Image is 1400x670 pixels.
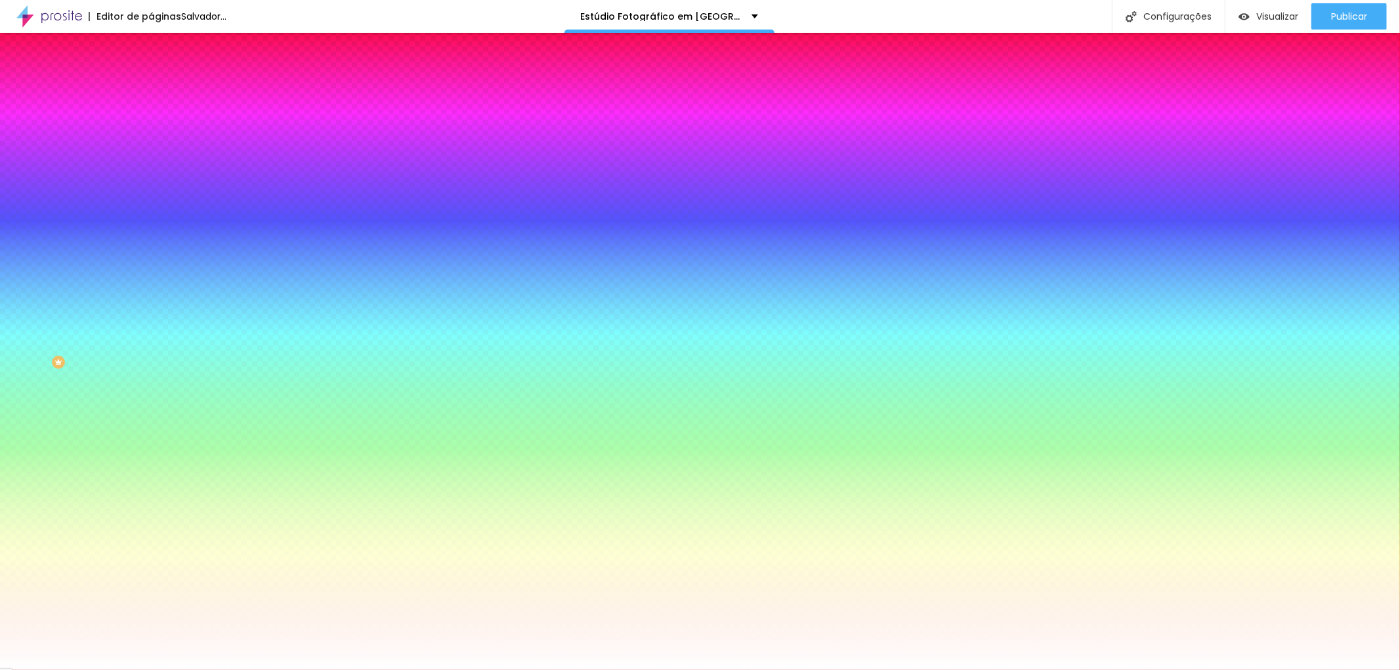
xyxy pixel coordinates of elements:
font: Estúdio Fotográfico em [GEOGRAPHIC_DATA] [581,10,801,23]
font: Configurações [1143,10,1212,23]
font: Salvador... [181,10,226,23]
button: Visualizar [1225,3,1311,30]
button: Publicar [1311,3,1387,30]
font: Publicar [1331,10,1367,23]
font: Visualizar [1256,10,1298,23]
img: view-1.svg [1239,11,1250,22]
img: Ícone [1126,11,1137,22]
font: Editor de páginas [96,10,181,23]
